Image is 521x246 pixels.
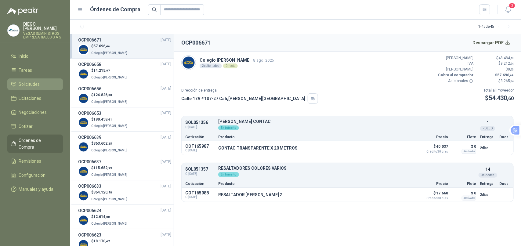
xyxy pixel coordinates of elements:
[105,69,110,72] span: ,97
[185,120,215,125] p: SOL051356
[181,95,305,102] p: Calle 17A #107-27 Cali , [PERSON_NAME][GEOGRAPHIC_DATA]
[93,190,112,194] span: 364.120
[93,141,112,146] span: 363.602
[91,238,128,244] p: $
[93,68,110,73] span: 14.215
[90,5,141,14] h1: Órdenes de Compra
[418,143,448,153] p: $ 40.037
[78,117,89,128] img: Company Logo
[7,155,63,167] a: Remisiones
[185,182,215,186] p: Cotización
[91,141,128,147] p: $
[93,166,112,170] span: 115.682
[19,53,29,60] span: Inicio
[7,78,63,90] a: Solicitudes
[19,123,33,130] span: Cotizar
[200,63,222,68] div: 2 solicitudes
[105,215,110,219] span: ,00
[19,186,54,193] span: Manuales y ayuda
[480,135,496,139] p: Entrega
[93,215,110,219] span: 12.614
[477,72,514,78] p: $
[7,135,63,153] a: Órdenes de Compra
[477,55,514,61] p: $
[78,158,101,165] h3: OCP006637
[182,56,196,70] img: Company Logo
[78,44,89,55] img: Company Logo
[510,56,514,60] span: ,40
[185,190,215,195] p: COT165988
[78,232,101,238] h3: OCP006623
[218,192,282,197] p: RESALTADOR [PERSON_NAME] 2
[503,4,514,15] button: 3
[218,146,298,150] p: CONTAC TRANSPARENTE X 20 METROS
[477,67,514,72] p: $
[78,215,89,226] img: Company Logo
[78,61,171,80] a: OCP006658[DATE] Company Logo$14.215,97Colegio [PERSON_NAME]
[161,110,171,116] span: [DATE]
[107,93,112,97] span: ,88
[78,69,89,79] img: Company Logo
[91,222,127,225] span: Colegio [PERSON_NAME]
[107,166,112,170] span: ,99
[452,135,476,139] p: Flete
[452,182,476,186] p: Flete
[78,142,89,152] img: Company Logo
[185,125,215,130] span: C: [DATE]
[7,64,63,76] a: Tareas
[478,22,514,32] div: 1 - 45 de 45
[93,44,110,48] span: 57.696
[509,3,516,9] span: 3
[497,73,514,77] span: 57.696
[7,107,63,118] a: Negociaciones
[501,79,514,83] span: 3.265
[161,183,171,189] span: [DATE]
[107,191,112,194] span: ,78
[19,95,42,102] span: Licitaciones
[218,182,414,186] p: Producto
[91,124,127,128] span: Colegio [PERSON_NAME]
[78,85,171,105] a: OCP006656[DATE] Company Logo$124.826,88Colegio [PERSON_NAME]
[78,190,89,201] img: Company Logo
[78,37,171,56] a: OCP006671[DATE] Company Logo$57.696,44Colegio [PERSON_NAME]
[480,182,496,186] p: Entrega
[418,182,448,186] p: Precio
[161,37,171,43] span: [DATE]
[91,92,128,98] p: $
[91,214,128,220] p: $
[185,195,215,199] span: C: [DATE]
[19,109,47,116] span: Negociaciones
[508,67,514,71] span: 0
[7,50,63,62] a: Inicio
[218,125,239,130] div: En tránsito
[93,93,112,97] span: 124.826
[105,240,110,243] span: ,47
[107,118,112,121] span: ,41
[418,135,448,139] p: Precio
[510,79,514,83] span: ,84
[418,190,448,200] p: $ 17.660
[91,173,127,176] span: Colegio [PERSON_NAME]
[78,207,101,214] h3: OCP006624
[78,158,171,178] a: OCP006637[DATE] Company Logo$115.682,99Colegio [PERSON_NAME]
[499,135,510,139] p: Docs
[452,143,476,150] p: $ 0
[78,85,101,92] h3: OCP006656
[161,86,171,92] span: [DATE]
[223,63,238,68] div: Directo
[19,158,42,165] span: Remisiones
[509,74,514,77] span: ,44
[78,93,89,104] img: Company Logo
[483,93,514,103] p: $
[501,61,514,66] span: 9.212
[507,96,514,101] span: ,60
[218,172,239,177] div: En tránsito
[8,25,19,36] img: Company Logo
[91,51,127,55] span: Colegio [PERSON_NAME]
[78,134,171,153] a: OCP006639[DATE] Company Logo$363.602,35Colegio [PERSON_NAME]
[19,137,57,150] span: Órdenes de Compra
[161,232,171,238] span: [DATE]
[185,167,215,172] p: SOL051357
[78,166,89,177] img: Company Logo
[91,100,127,103] span: Colegio [PERSON_NAME]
